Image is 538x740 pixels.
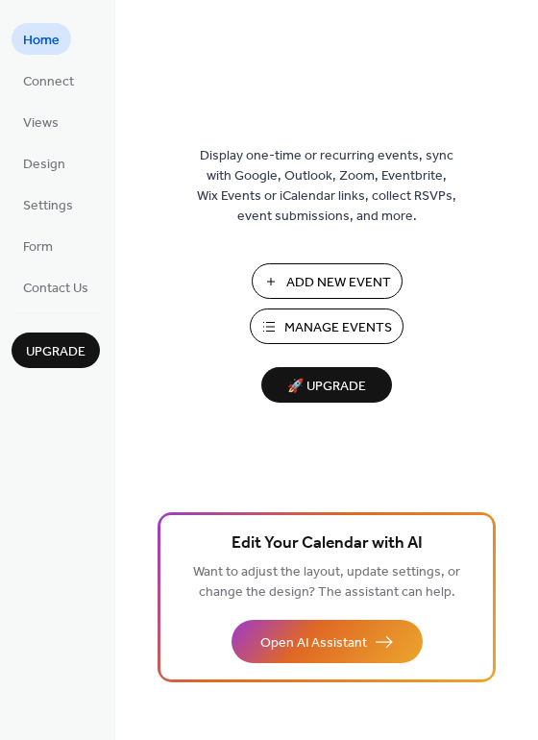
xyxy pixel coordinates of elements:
[23,31,60,51] span: Home
[12,333,100,368] button: Upgrade
[23,72,74,92] span: Connect
[286,273,391,293] span: Add New Event
[12,230,64,261] a: Form
[26,342,86,362] span: Upgrade
[273,374,380,400] span: 🚀 Upgrade
[23,237,53,258] span: Form
[12,271,100,303] a: Contact Us
[232,620,423,663] button: Open AI Assistant
[232,530,423,557] span: Edit Your Calendar with AI
[23,155,65,175] span: Design
[12,188,85,220] a: Settings
[23,279,88,299] span: Contact Us
[12,147,77,179] a: Design
[252,263,403,299] button: Add New Event
[12,23,71,55] a: Home
[284,318,392,338] span: Manage Events
[260,633,367,654] span: Open AI Assistant
[12,64,86,96] a: Connect
[197,146,456,227] span: Display one-time or recurring events, sync with Google, Outlook, Zoom, Eventbrite, Wix Events or ...
[250,308,403,344] button: Manage Events
[12,106,70,137] a: Views
[23,196,73,216] span: Settings
[193,559,460,605] span: Want to adjust the layout, update settings, or change the design? The assistant can help.
[23,113,59,134] span: Views
[261,367,392,403] button: 🚀 Upgrade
